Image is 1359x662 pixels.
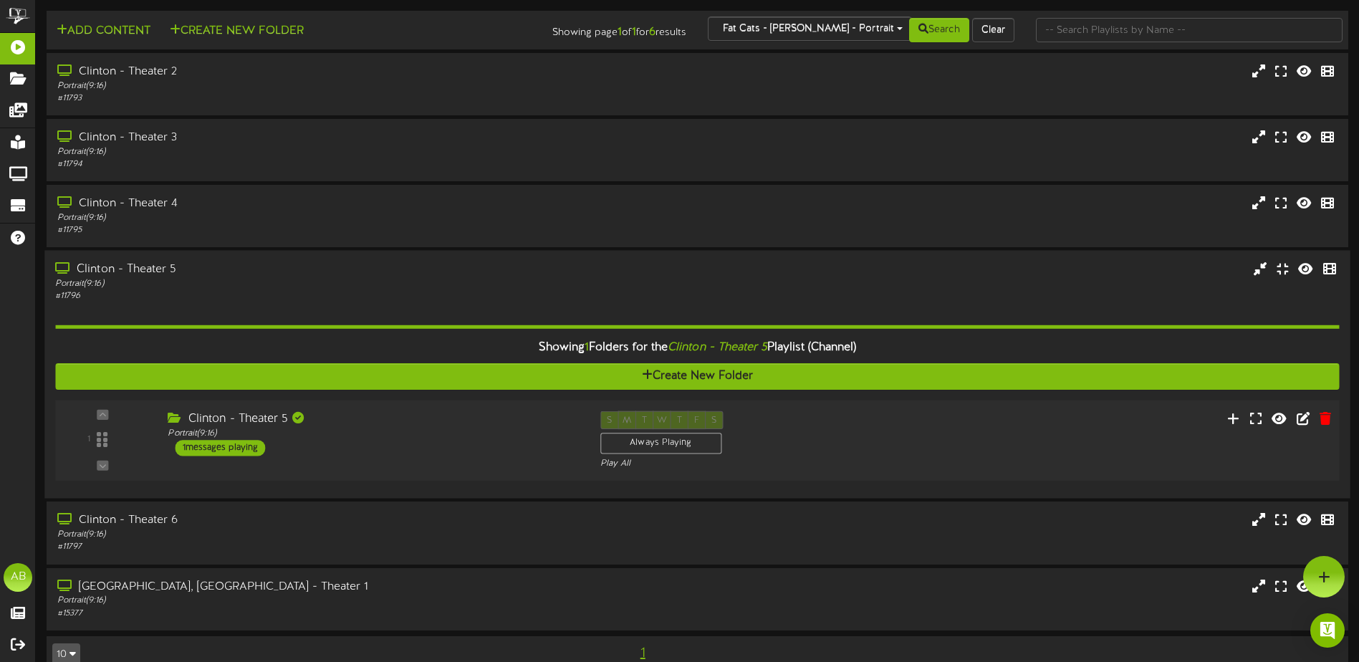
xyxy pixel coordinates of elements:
[165,22,308,40] button: Create New Folder
[57,529,578,541] div: Portrait ( 9:16 )
[55,363,1339,390] button: Create New Folder
[55,290,577,302] div: # 11796
[57,158,578,171] div: # 11794
[57,224,578,236] div: # 11795
[4,563,32,592] div: AB
[668,341,767,354] i: Clinton - Theater 5
[57,130,578,146] div: Clinton - Theater 3
[57,196,578,212] div: Clinton - Theater 4
[1310,613,1345,648] div: Open Intercom Messenger
[57,146,578,158] div: Portrait ( 9:16 )
[57,512,578,529] div: Clinton - Theater 6
[637,646,649,661] span: 1
[600,433,721,454] div: Always Playing
[57,608,578,620] div: # 15377
[176,440,266,456] div: 1 messages playing
[44,332,1350,363] div: Showing Folders for the Playlist (Channel)
[479,16,697,41] div: Showing page of for results
[909,18,969,42] button: Search
[57,80,578,92] div: Portrait ( 9:16 )
[649,26,656,39] strong: 6
[585,341,589,354] span: 1
[1036,18,1343,42] input: -- Search Playlists by Name --
[52,22,155,40] button: Add Content
[618,26,622,39] strong: 1
[57,64,578,80] div: Clinton - Theater 2
[57,595,578,607] div: Portrait ( 9:16 )
[57,92,578,105] div: # 11793
[632,26,636,39] strong: 1
[708,16,912,41] button: Fat Cats - [PERSON_NAME] - Portrait
[168,428,578,440] div: Portrait ( 9:16 )
[600,458,903,470] div: Play All
[55,278,577,290] div: Portrait ( 9:16 )
[972,18,1014,42] button: Clear
[168,411,578,428] div: Clinton - Theater 5
[55,262,577,278] div: Clinton - Theater 5
[57,541,578,553] div: # 11797
[57,212,578,224] div: Portrait ( 9:16 )
[57,579,578,595] div: [GEOGRAPHIC_DATA], [GEOGRAPHIC_DATA] - Theater 1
